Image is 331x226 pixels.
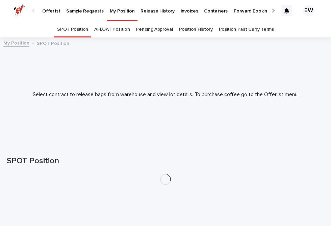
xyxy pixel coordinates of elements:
[14,4,25,18] img: zttTXibQQrCfv9chImQE
[3,39,29,47] a: My Position
[136,22,173,37] a: Pending Approval
[219,22,274,37] a: Position Past Carry Terms
[57,22,88,37] a: SPOT Position
[30,91,301,98] p: Select contract to release bags from warehouse and view lot details. To purchase coffee go to the...
[7,156,324,166] h1: SPOT Position
[37,39,69,47] p: SPOT Position
[179,22,213,37] a: Position History
[94,22,130,37] a: AFLOAT Position
[303,5,314,16] div: EW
